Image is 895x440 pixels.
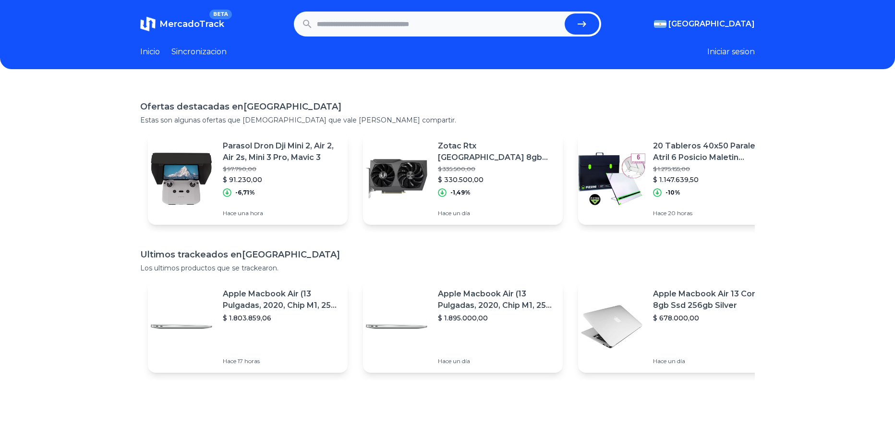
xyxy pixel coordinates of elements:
img: Featured image [363,293,430,360]
p: Hace 17 horas [223,357,340,365]
p: -10% [665,189,680,196]
p: Apple Macbook Air (13 Pulgadas, 2020, Chip M1, 256 Gb De Ssd, 8 Gb De Ram) - Plata [438,288,555,311]
span: MercadoTrack [159,19,224,29]
p: Los ultimos productos que se trackearon. [140,263,755,273]
button: Iniciar sesion [707,46,755,58]
p: Hace un día [438,209,555,217]
p: $ 91.230,00 [223,175,340,184]
p: $ 1.803.859,06 [223,313,340,323]
p: Apple Macbook Air (13 Pulgadas, 2020, Chip M1, 256 Gb De Ssd, 8 Gb De Ram) - Plata [223,288,340,311]
p: $ 1.895.000,00 [438,313,555,323]
a: Featured imageParasol Dron Dji Mini 2, Air 2, Air 2s, Mini 3 Pro, Mavic 3$ 97.790,00$ 91.230,00-6... [148,133,348,225]
img: Argentina [654,20,666,28]
h1: Ultimos trackeados en [GEOGRAPHIC_DATA] [140,248,755,261]
p: Parasol Dron Dji Mini 2, Air 2, Air 2s, Mini 3 Pro, Mavic 3 [223,140,340,163]
img: Featured image [363,145,430,212]
a: Featured imageApple Macbook Air (13 Pulgadas, 2020, Chip M1, 256 Gb De Ssd, 8 Gb De Ram) - Plata$... [363,281,563,373]
p: 20 Tableros 40x50 Paralela Atril 6 Posicio Maletin [PERSON_NAME] [653,140,770,163]
p: -6,71% [235,189,255,196]
h1: Ofertas destacadas en [GEOGRAPHIC_DATA] [140,100,755,113]
img: Featured image [578,145,645,212]
p: Estas son algunas ofertas que [DEMOGRAPHIC_DATA] que vale [PERSON_NAME] compartir. [140,115,755,125]
p: Hace un día [653,357,770,365]
a: Featured imageApple Macbook Air 13 Core I5 8gb Ssd 256gb Silver$ 678.000,00Hace un día [578,281,778,373]
p: Zotac Rtx [GEOGRAPHIC_DATA] 8gb 256 Bit [438,140,555,163]
img: MercadoTrack [140,16,156,32]
p: Hace un día [438,357,555,365]
a: Featured image20 Tableros 40x50 Paralela Atril 6 Posicio Maletin [PERSON_NAME]$ 1.275.155,00$ 1.1... [578,133,778,225]
button: [GEOGRAPHIC_DATA] [654,18,755,30]
span: [GEOGRAPHIC_DATA] [668,18,755,30]
a: Inicio [140,46,160,58]
p: Hace 20 horas [653,209,770,217]
p: Apple Macbook Air 13 Core I5 8gb Ssd 256gb Silver [653,288,770,311]
a: Featured imageZotac Rtx [GEOGRAPHIC_DATA] 8gb 256 Bit$ 335.500,00$ 330.500,00-1,49%Hace un día [363,133,563,225]
p: $ 1.275.155,00 [653,165,770,173]
img: Featured image [578,293,645,360]
a: Sincronizacion [171,46,227,58]
img: Featured image [148,145,215,212]
p: $ 97.790,00 [223,165,340,173]
a: Featured imageApple Macbook Air (13 Pulgadas, 2020, Chip M1, 256 Gb De Ssd, 8 Gb De Ram) - Plata$... [148,281,348,373]
p: $ 335.500,00 [438,165,555,173]
a: MercadoTrackBETA [140,16,224,32]
p: $ 330.500,00 [438,175,555,184]
p: -1,49% [450,189,471,196]
p: Hace una hora [223,209,340,217]
span: BETA [209,10,232,19]
p: $ 1.147.639,50 [653,175,770,184]
img: Featured image [148,293,215,360]
p: $ 678.000,00 [653,313,770,323]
